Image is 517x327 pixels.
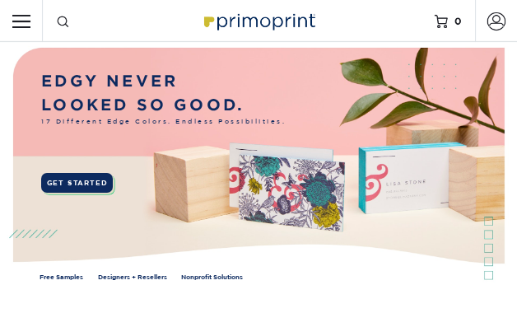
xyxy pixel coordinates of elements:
[41,173,113,194] a: GET STARTED
[98,273,167,282] a: Designers + Resellers
[40,273,83,282] a: Free Samples
[181,273,243,282] a: Nonprofit Solutions
[41,94,286,117] p: LOOKED SO GOOD.
[454,15,462,26] span: 0
[41,117,286,126] span: 17 Different Edge Colors. Endless Possibilities.
[41,70,286,93] p: EDGY NEVER
[199,7,319,33] img: Primoprint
